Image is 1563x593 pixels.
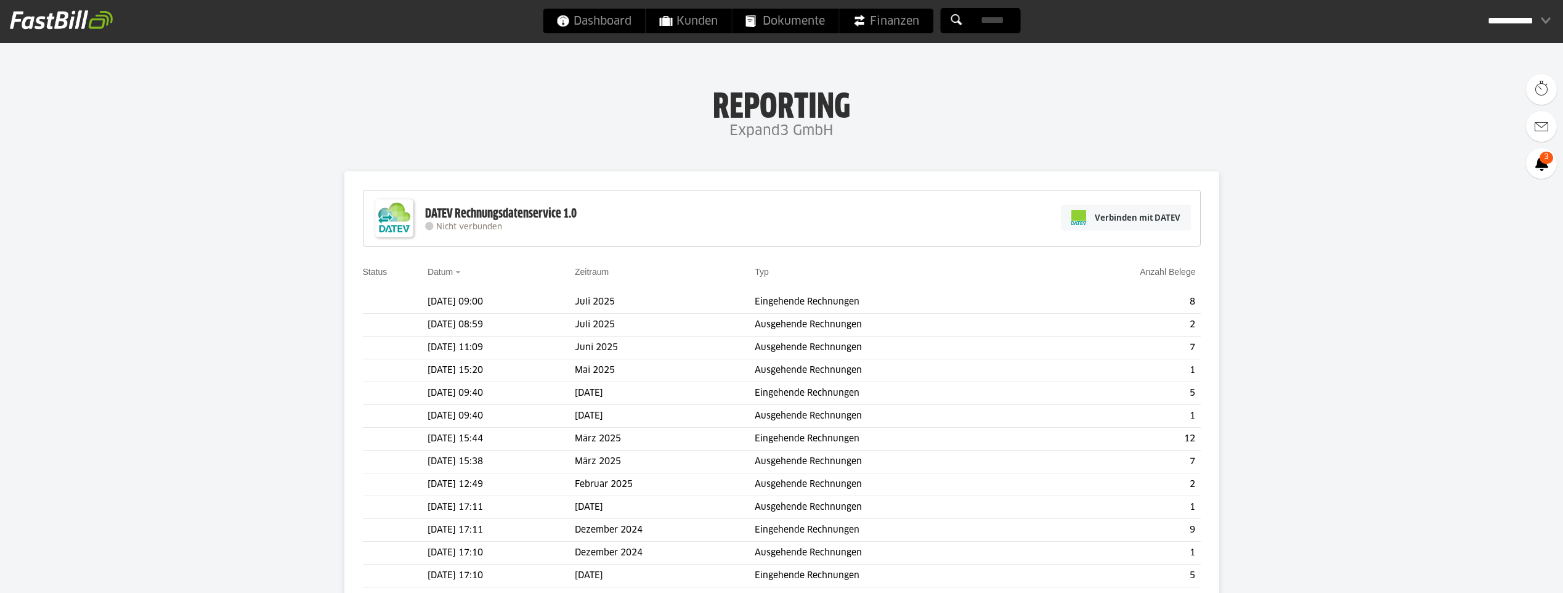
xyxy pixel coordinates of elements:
td: 8 [1039,291,1200,314]
span: Nicht verbunden [436,223,502,231]
td: Ausgehende Rechnungen [755,451,1039,473]
td: [DATE] [575,565,755,587]
h1: Reporting [123,87,1440,119]
a: Verbinden mit DATEV [1061,205,1191,231]
td: 2 [1039,473,1200,496]
td: [DATE] [575,382,755,405]
td: Dezember 2024 [575,519,755,542]
img: pi-datev-logo-farbig-24.svg [1071,210,1086,225]
td: [DATE] 11:09 [428,337,575,359]
span: Finanzen [853,9,919,33]
td: 1 [1039,405,1200,428]
td: [DATE] 08:59 [428,314,575,337]
a: Dokumente [732,9,838,33]
a: Dashboard [543,9,645,33]
td: [DATE] 12:49 [428,473,575,496]
td: Ausgehende Rechnungen [755,496,1039,519]
td: Eingehende Rechnungen [755,291,1039,314]
td: Eingehende Rechnungen [755,565,1039,587]
span: 3 [1540,152,1553,164]
td: Juni 2025 [575,337,755,359]
td: März 2025 [575,428,755,451]
td: [DATE] [575,496,755,519]
td: [DATE] 09:40 [428,405,575,428]
td: Ausgehende Rechnungen [755,337,1039,359]
td: 5 [1039,382,1200,405]
td: 1 [1039,542,1200,565]
td: [DATE] 17:11 [428,519,575,542]
td: Eingehende Rechnungen [755,382,1039,405]
td: 5 [1039,565,1200,587]
td: [DATE] 15:20 [428,359,575,382]
td: Eingehende Rechnungen [755,428,1039,451]
td: [DATE] [575,405,755,428]
td: Dezember 2024 [575,542,755,565]
td: 9 [1039,519,1200,542]
img: fastbill_logo_white.png [10,10,113,30]
td: 7 [1039,451,1200,473]
img: DATEV-Datenservice Logo [370,194,419,243]
td: Ausgehende Rechnungen [755,542,1039,565]
td: [DATE] 09:00 [428,291,575,314]
td: März 2025 [575,451,755,473]
td: [DATE] 09:40 [428,382,575,405]
span: Kunden [659,9,718,33]
td: [DATE] 17:11 [428,496,575,519]
td: Ausgehende Rechnungen [755,473,1039,496]
td: [DATE] 15:38 [428,451,575,473]
td: 1 [1039,496,1200,519]
td: Mai 2025 [575,359,755,382]
td: Juli 2025 [575,314,755,337]
iframe: Öffnet ein Widget, in dem Sie weitere Informationen finden [1468,556,1551,587]
span: Dokumente [745,9,825,33]
td: Ausgehende Rechnungen [755,359,1039,382]
div: DATEV Rechnungsdatenservice 1.0 [425,206,577,222]
td: Juli 2025 [575,291,755,314]
img: sort_desc.gif [455,271,463,274]
a: Zeitraum [575,267,609,277]
td: Februar 2025 [575,473,755,496]
a: Typ [755,267,769,277]
td: 7 [1039,337,1200,359]
span: Verbinden mit DATEV [1095,211,1180,224]
a: Anzahl Belege [1140,267,1195,277]
td: 1 [1039,359,1200,382]
a: 3 [1526,148,1557,179]
a: Kunden [646,9,731,33]
td: Ausgehende Rechnungen [755,314,1039,337]
a: Finanzen [839,9,933,33]
td: 12 [1039,428,1200,451]
td: [DATE] 15:44 [428,428,575,451]
td: [DATE] 17:10 [428,542,575,565]
a: Status [363,267,388,277]
a: Datum [428,267,453,277]
td: [DATE] 17:10 [428,565,575,587]
span: Dashboard [556,9,631,33]
td: 2 [1039,314,1200,337]
td: Ausgehende Rechnungen [755,405,1039,428]
td: Eingehende Rechnungen [755,519,1039,542]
